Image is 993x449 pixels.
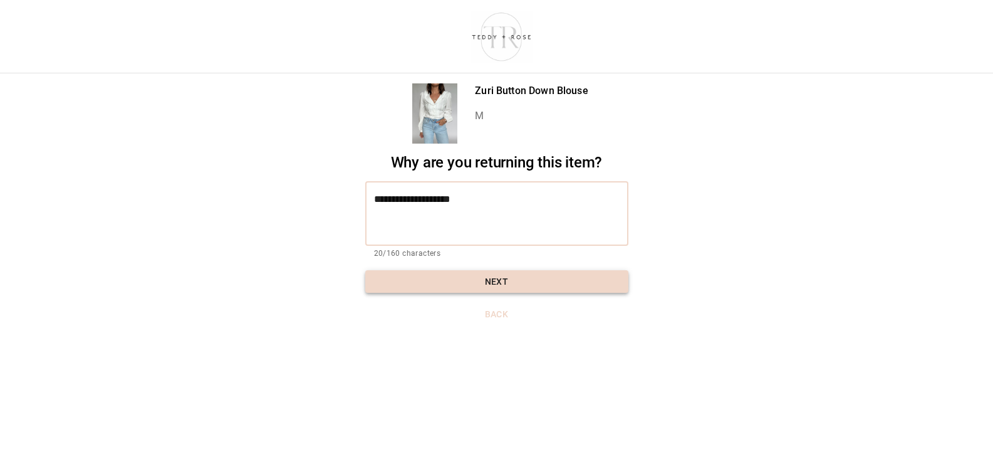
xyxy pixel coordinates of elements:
button: Next [365,270,628,293]
button: Back [365,303,628,326]
img: shop-teddyrose.myshopify.com-d93983e8-e25b-478f-b32e-9430bef33fdd [466,9,537,63]
p: 20/160 characters [374,248,620,260]
p: M [475,108,588,124]
p: Zuri Button Down Blouse [475,83,588,98]
h2: Why are you returning this item? [365,154,628,172]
